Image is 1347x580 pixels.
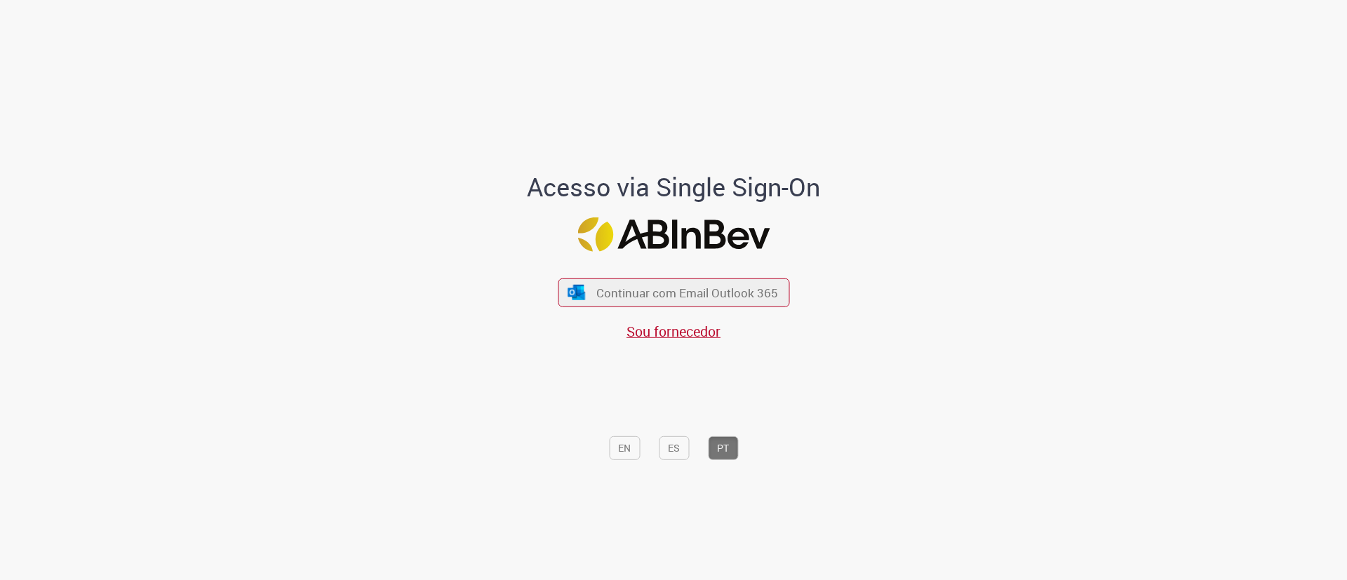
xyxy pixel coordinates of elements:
img: Logo ABInBev [577,217,770,252]
button: EN [609,436,640,460]
button: ES [659,436,689,460]
img: ícone Azure/Microsoft 360 [567,285,587,299]
span: Continuar com Email Outlook 365 [596,285,778,301]
h1: Acesso via Single Sign-On [479,173,869,201]
button: PT [708,436,738,460]
button: ícone Azure/Microsoft 360 Continuar com Email Outlook 365 [558,278,789,307]
a: Sou fornecedor [626,322,721,341]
